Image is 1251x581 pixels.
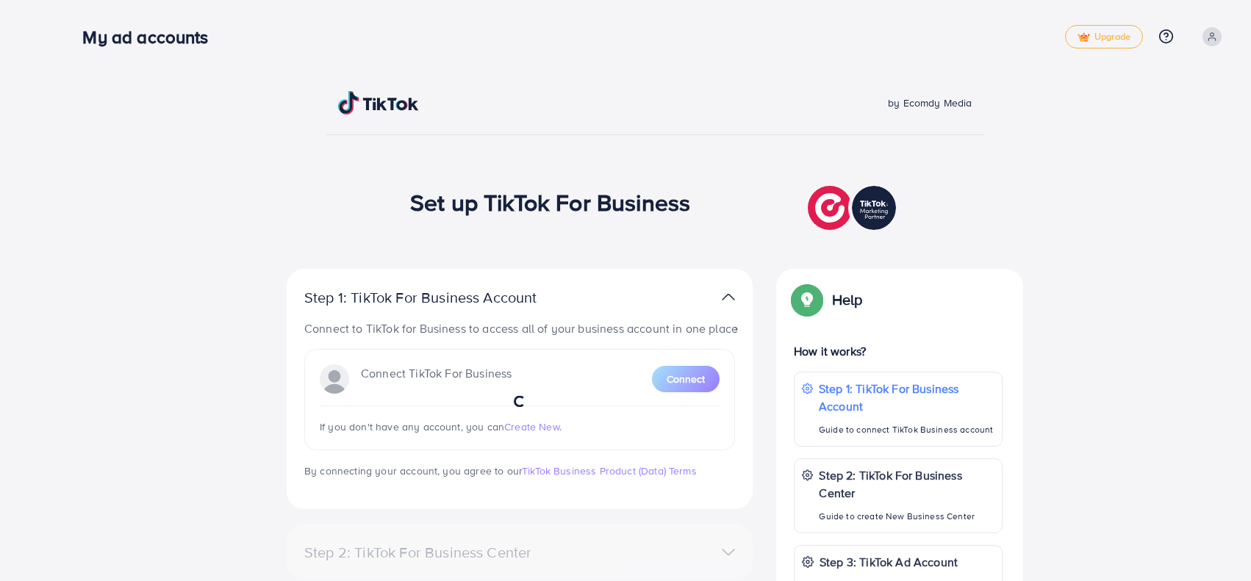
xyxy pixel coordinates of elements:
[338,91,419,115] img: TikTok
[819,421,994,439] p: Guide to connect TikTok Business account
[304,289,584,306] p: Step 1: TikTok For Business Account
[819,380,994,415] p: Step 1: TikTok For Business Account
[832,291,863,308] p: Help
[410,188,690,216] h1: Set up TikTok For Business
[1065,25,1143,48] a: tickUpgrade
[808,182,900,234] img: TikTok partner
[1078,32,1130,43] span: Upgrade
[794,342,1003,360] p: How it works?
[819,466,994,502] p: Step 2: TikTok For Business Center
[888,95,972,110] span: by Ecomdy Media
[82,26,220,48] h3: My ad accounts
[794,286,820,313] img: Popup guide
[819,508,994,525] p: Guide to create New Business Center
[820,553,958,571] p: Step 3: TikTok Ad Account
[1078,32,1090,43] img: tick
[722,286,735,308] img: TikTok partner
